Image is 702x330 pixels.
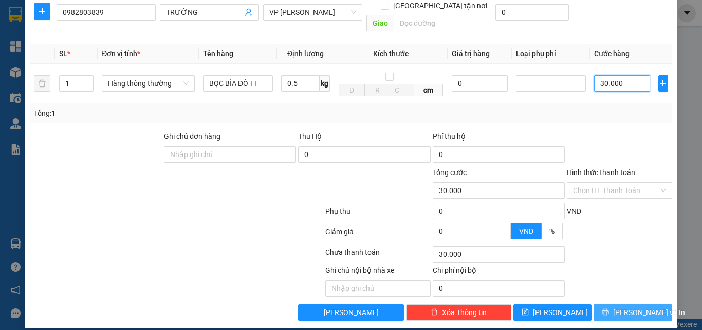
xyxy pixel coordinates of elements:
input: Cước giao hàng [495,4,569,21]
div: Giảm giá [324,226,432,244]
button: deleteXóa Thông tin [406,304,511,321]
button: delete [34,75,50,92]
input: 0 [452,75,508,92]
input: Ghi chú đơn hàng [164,146,296,163]
span: printer [602,308,609,317]
span: Tên hàng [203,49,233,58]
div: Ghi chú nội bộ nhà xe [325,265,431,280]
span: Giá trị hàng [452,49,490,58]
input: Nhập ghi chú [325,280,431,297]
span: Giao [366,15,394,31]
span: Cước hàng [594,49,630,58]
button: [PERSON_NAME] [298,304,403,321]
span: kg [320,75,330,92]
span: Xóa Thông tin [442,307,487,318]
button: save[PERSON_NAME] [513,304,592,321]
span: Thu Hộ [298,132,322,141]
span: [PERSON_NAME] [533,307,588,318]
span: VP LÊ HỒNG PHONG [269,5,356,20]
div: Chưa thanh toán [324,247,432,265]
button: printer[PERSON_NAME] và In [594,304,672,321]
button: plus [658,75,668,92]
input: D [339,84,365,96]
span: Đơn vị tính [102,49,140,58]
input: R [364,84,391,96]
span: cm [414,84,444,96]
span: Định lượng [287,49,324,58]
span: plus [34,7,50,15]
input: VD: Bàn, Ghế [203,75,273,92]
button: plus [34,3,50,20]
span: [PERSON_NAME] và In [613,307,685,318]
input: C [391,84,414,96]
span: VND [567,207,581,215]
span: Hàng thông thường [108,76,189,91]
span: % [549,227,555,235]
span: user-add [245,8,253,16]
span: delete [431,308,438,317]
div: Phụ thu [324,205,432,223]
div: Tổng: 1 [34,108,272,119]
label: Ghi chú đơn hàng [164,132,220,141]
span: SL [59,49,67,58]
span: VND [519,227,533,235]
span: Tổng cước [433,168,467,177]
label: Hình thức thanh toán [567,168,635,177]
th: Loại phụ phí [512,44,590,64]
div: Phí thu hộ [433,131,565,146]
span: Kích thước [373,49,409,58]
input: Dọc đường [394,15,491,31]
span: plus [659,79,668,88]
span: save [522,308,529,317]
span: [PERSON_NAME] [324,307,379,318]
div: Chi phí nội bộ [433,265,565,280]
